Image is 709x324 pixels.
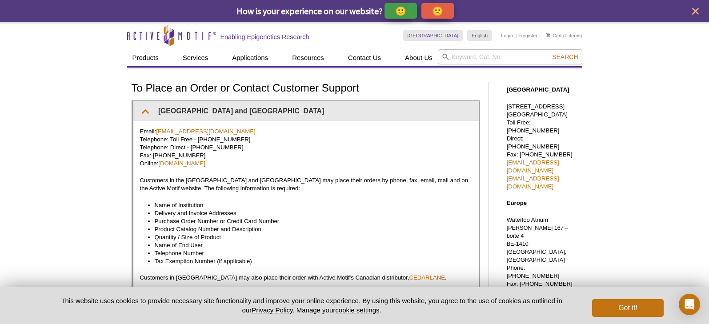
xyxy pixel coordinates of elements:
a: CEDARLANE [409,274,445,281]
a: [EMAIL_ADDRESS][DOMAIN_NAME] [507,159,559,174]
p: 🙂 [395,5,406,16]
li: Name of Institution [155,201,464,209]
li: Product Catalog Number and Description [155,225,464,233]
p: Customers in [GEOGRAPHIC_DATA] may also place their order with Active Motif's Canadian distributo... [140,274,473,282]
li: (0 items) [546,30,582,41]
button: Got it! [592,299,663,317]
a: Privacy Policy [252,306,292,314]
h2: Enabling Epigenetics Research [220,33,309,41]
input: Keyword, Cat. No. [438,49,582,64]
a: [DOMAIN_NAME] [158,160,205,167]
img: Your Cart [546,33,550,37]
a: Resources [287,49,329,66]
a: English [467,30,492,41]
a: [GEOGRAPHIC_DATA] [403,30,463,41]
div: Open Intercom Messenger [679,294,700,315]
strong: [GEOGRAPHIC_DATA] [507,86,569,93]
strong: Europe [507,200,527,206]
li: Delivery and Invoice Addresses [155,209,464,217]
a: Services [177,49,214,66]
a: Register [519,32,537,39]
span: [PERSON_NAME] 167 – boîte 4 BE-1410 [GEOGRAPHIC_DATA], [GEOGRAPHIC_DATA] [507,225,569,263]
p: Customers in the [GEOGRAPHIC_DATA] and [GEOGRAPHIC_DATA] may place their orders by phone, fax, em... [140,176,473,192]
p: [STREET_ADDRESS] [GEOGRAPHIC_DATA] Toll Free: [PHONE_NUMBER] Direct: [PHONE_NUMBER] Fax: [PHONE_N... [507,103,578,191]
li: Telephone Number [155,249,464,257]
a: Products [127,49,164,66]
a: About Us [400,49,438,66]
a: [EMAIL_ADDRESS][DOMAIN_NAME] [156,128,256,135]
li: Tax Exemption Number (if applicable) [155,257,464,265]
a: Contact Us [343,49,386,66]
li: Purchase Order Number or Credit Card Number [155,217,464,225]
button: close [690,6,701,17]
p: 🙁 [432,5,443,16]
li: Quantity / Size of Product [155,233,464,241]
p: This website uses cookies to provide necessary site functionality and improve your online experie... [46,296,578,315]
p: Email: Telephone: Toll Free - [PHONE_NUMBER] Telephone: Direct - [PHONE_NUMBER] Fax: [PHONE_NUMBE... [140,128,473,168]
a: [EMAIL_ADDRESS][DOMAIN_NAME] [507,175,559,190]
summary: [GEOGRAPHIC_DATA] and [GEOGRAPHIC_DATA] [133,101,479,121]
a: Cart [546,32,562,39]
span: How is your experience on our website? [236,5,383,16]
li: | [516,30,517,41]
a: Applications [227,49,273,66]
li: Name of End User [155,241,464,249]
button: cookie settings [335,306,379,314]
button: Search [549,53,581,61]
h1: To Place an Order or Contact Customer Support [132,82,480,95]
a: Login [501,32,513,39]
span: Search [552,53,578,60]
